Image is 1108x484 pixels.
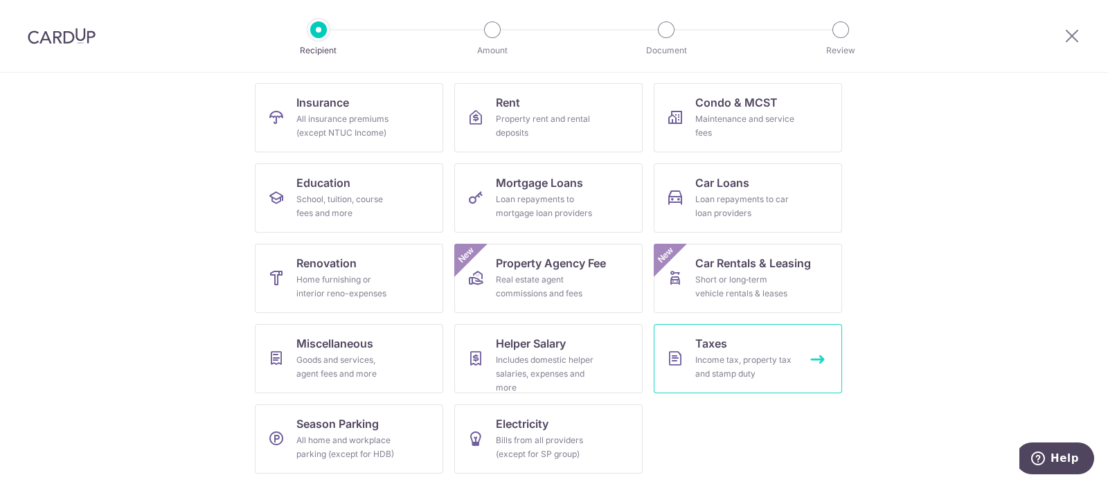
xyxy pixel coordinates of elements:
[496,335,566,352] span: Helper Salary
[441,44,544,57] p: Amount
[1019,442,1094,477] iframe: Opens a widget where you can find more information
[255,404,443,474] a: Season ParkingAll home and workplace parking (except for HDB)
[255,163,443,233] a: EducationSchool, tuition, course fees and more
[695,273,795,301] div: Short or long‑term vehicle rentals & leases
[255,244,443,313] a: RenovationHome furnishing or interior reno-expenses
[654,244,677,267] span: New
[654,324,842,393] a: TaxesIncome tax, property tax and stamp duty
[454,83,643,152] a: RentProperty rent and rental deposits
[28,28,96,44] img: CardUp
[695,94,778,111] span: Condo & MCST
[496,112,596,140] div: Property rent and rental deposits
[695,174,749,191] span: Car Loans
[296,433,396,461] div: All home and workplace parking (except for HDB)
[496,192,596,220] div: Loan repayments to mortgage loan providers
[255,83,443,152] a: InsuranceAll insurance premiums (except NTUC Income)
[454,324,643,393] a: Helper SalaryIncludes domestic helper salaries, expenses and more
[296,255,357,271] span: Renovation
[789,44,892,57] p: Review
[654,163,842,233] a: Car LoansLoan repayments to car loan providers
[296,273,396,301] div: Home furnishing or interior reno-expenses
[296,174,350,191] span: Education
[454,163,643,233] a: Mortgage LoansLoan repayments to mortgage loan providers
[255,324,443,393] a: MiscellaneousGoods and services, agent fees and more
[454,244,643,313] a: Property Agency FeeReal estate agent commissions and feesNew
[267,44,370,57] p: Recipient
[496,94,520,111] span: Rent
[296,94,349,111] span: Insurance
[496,273,596,301] div: Real estate agent commissions and fees
[455,244,478,267] span: New
[454,404,643,474] a: ElectricityBills from all providers (except for SP group)
[296,353,396,381] div: Goods and services, agent fees and more
[296,335,373,352] span: Miscellaneous
[296,192,396,220] div: School, tuition, course fees and more
[695,112,795,140] div: Maintenance and service fees
[654,244,842,313] a: Car Rentals & LeasingShort or long‑term vehicle rentals & leasesNew
[496,174,583,191] span: Mortgage Loans
[496,415,548,432] span: Electricity
[695,192,795,220] div: Loan repayments to car loan providers
[695,255,811,271] span: Car Rentals & Leasing
[615,44,717,57] p: Document
[496,353,596,395] div: Includes domestic helper salaries, expenses and more
[296,415,379,432] span: Season Parking
[654,83,842,152] a: Condo & MCSTMaintenance and service fees
[496,255,606,271] span: Property Agency Fee
[496,433,596,461] div: Bills from all providers (except for SP group)
[695,335,727,352] span: Taxes
[695,353,795,381] div: Income tax, property tax and stamp duty
[296,112,396,140] div: All insurance premiums (except NTUC Income)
